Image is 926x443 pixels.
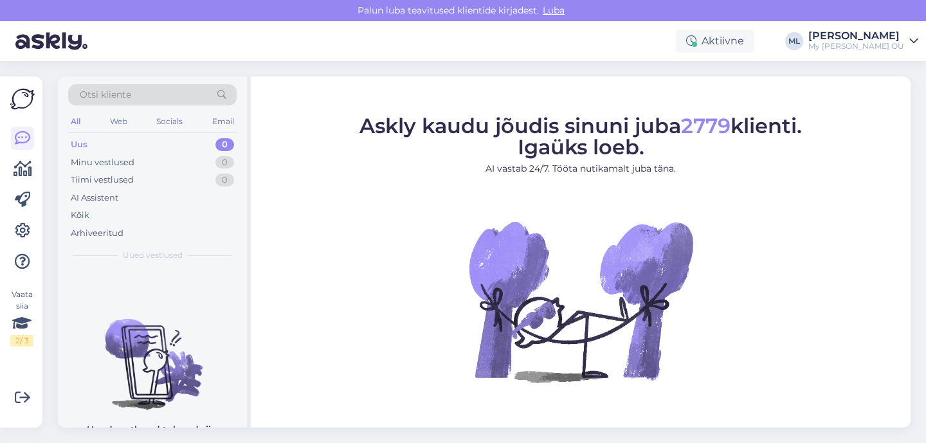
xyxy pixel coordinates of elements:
[87,423,219,437] p: Uued vestlused tulevad siia.
[71,138,87,151] div: Uus
[808,31,918,51] a: [PERSON_NAME]My [PERSON_NAME] OÜ
[785,32,803,50] div: ML
[10,289,33,347] div: Vaata siia
[808,41,904,51] div: My [PERSON_NAME] OÜ
[676,30,754,53] div: Aktiivne
[215,156,234,169] div: 0
[68,113,83,130] div: All
[71,192,118,204] div: AI Assistent
[71,227,123,240] div: Arhiveeritud
[215,138,234,151] div: 0
[80,88,131,102] span: Otsi kliente
[10,335,33,347] div: 2 / 3
[123,249,183,261] span: Uued vestlused
[359,161,802,175] p: AI vastab 24/7. Tööta nutikamalt juba täna.
[215,174,234,186] div: 0
[359,113,802,159] span: Askly kaudu jõudis sinuni juba klienti. Igaüks loeb.
[539,5,568,16] span: Luba
[808,31,904,41] div: [PERSON_NAME]
[71,156,134,169] div: Minu vestlused
[10,87,35,111] img: Askly Logo
[210,113,237,130] div: Email
[154,113,185,130] div: Socials
[71,174,134,186] div: Tiimi vestlused
[71,209,89,222] div: Kõik
[58,296,247,411] img: No chats
[681,113,731,138] span: 2779
[465,185,696,417] img: No Chat active
[107,113,130,130] div: Web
